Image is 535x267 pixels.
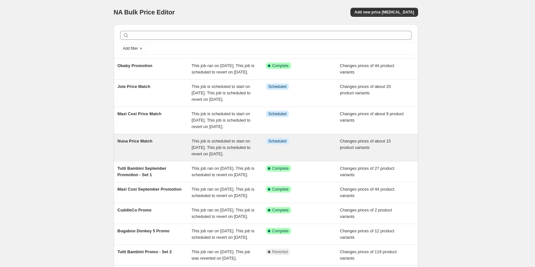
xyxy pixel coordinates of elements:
span: Bugaboo Donkey 5 Promo [118,228,170,233]
span: Changes prices of about 9 product variants [340,111,404,123]
span: Changes prices of about 20 product variants [340,84,391,95]
span: This job ran on [DATE]. This job is scheduled to revert on [DATE]. [192,228,254,240]
span: Joie Price Match [118,84,151,89]
span: Reverted [272,249,288,254]
span: Tutti Bambini Promo - Set 2 [118,249,172,254]
span: Changes prices of 44 product variants [340,63,394,74]
button: Add filter [120,45,146,52]
span: Complete [272,187,289,192]
span: Changes prices of 2 product variants [340,208,392,219]
span: Changes prices of 119 product variants [340,249,397,261]
span: Scheduled [268,111,287,116]
button: Add new price [MEDICAL_DATA] [350,8,418,17]
span: Changes prices of 12 product variants [340,228,394,240]
span: Complete [272,63,289,68]
span: This job ran on [DATE]. This job is scheduled to revert on [DATE]. [192,166,254,177]
span: Changes prices of 44 product variants [340,187,394,198]
span: NA Bulk Price Editor [114,9,175,16]
span: Scheduled [268,84,287,89]
span: Add new price [MEDICAL_DATA] [354,10,414,15]
span: This job is scheduled to start on [DATE]. This job is scheduled to revert on [DATE]. [192,84,251,102]
span: This job ran on [DATE]. This job is scheduled to revert on [DATE]. [192,63,254,74]
span: Changes prices of about 15 product variants [340,139,391,150]
span: Complete [272,166,289,171]
span: Changes prices of 27 product variants [340,166,394,177]
span: This job ran on [DATE]. This job is scheduled to revert on [DATE]. [192,208,254,219]
span: Nuna Price Match [118,139,152,143]
span: CuddleCo Promo [118,208,152,212]
span: Maxi Cosi Price Match [118,111,161,116]
span: Scheduled [268,139,287,144]
span: This job is scheduled to start on [DATE]. This job is scheduled to revert on [DATE]. [192,111,251,129]
span: Add filter [123,46,138,51]
span: Tutti Bambini September Promotion - Set 1 [118,166,167,177]
span: Obaby Promotion [118,63,152,68]
span: This job is scheduled to start on [DATE]. This job is scheduled to revert on [DATE]. [192,139,251,156]
span: Complete [272,208,289,213]
span: This job ran on [DATE]. This job is scheduled to revert on [DATE]. [192,187,254,198]
span: Maxi Cosi September Promotion [118,187,182,192]
span: This job ran on [DATE]. This job was reverted on [DATE]. [192,249,250,261]
span: Complete [272,228,289,234]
